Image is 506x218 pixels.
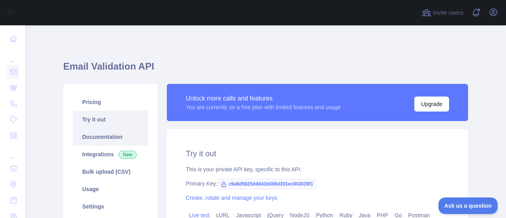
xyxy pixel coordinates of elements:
div: You are currently on a free plan with limited features and usage [186,103,341,111]
button: Upgrade [414,97,449,112]
h2: Try it out [186,148,449,159]
a: Bulk upload (CSV) [73,163,148,180]
a: Pricing [73,93,148,111]
button: Invite users [420,6,465,19]
a: Create, rotate and manage your keys [186,195,277,201]
h1: Email Validation API [63,60,468,79]
a: Try it out [73,111,148,128]
a: Integrations New [73,146,148,163]
div: ... [6,144,19,160]
a: Settings [73,198,148,215]
span: c9a6d5825d4d41b088d301ec943039f1 [217,178,316,190]
span: Invite users [433,8,463,17]
span: New [119,151,137,159]
a: Documentation [73,128,148,146]
div: Primary Key: [186,180,449,188]
div: This is your private API key, specific to this API. [186,165,449,173]
a: Usage [73,180,148,198]
iframe: Toggle Customer Support [438,197,498,214]
div: Unlock more calls and features [186,94,341,103]
div: ... [6,47,19,63]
